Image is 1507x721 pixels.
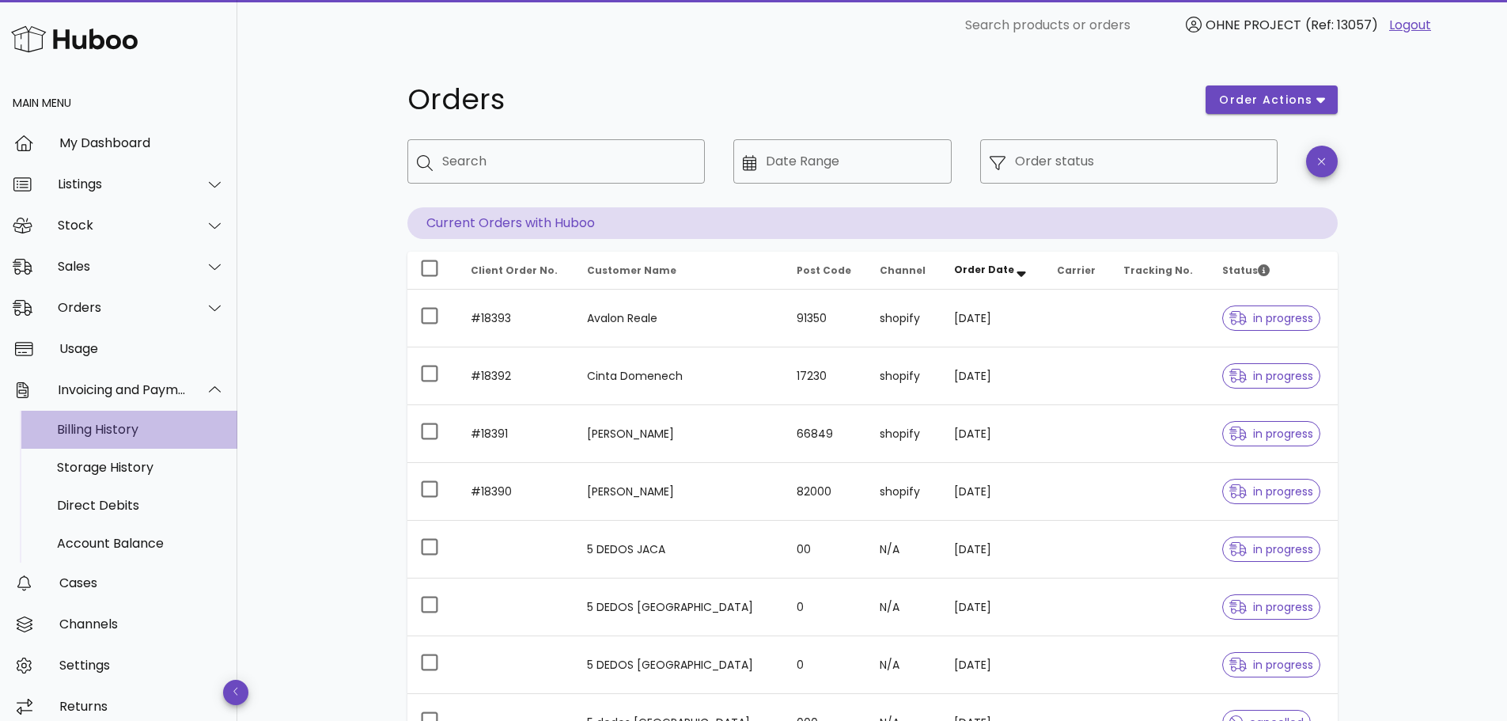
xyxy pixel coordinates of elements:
[941,463,1045,521] td: [DATE]
[587,264,676,277] span: Customer Name
[941,252,1045,290] th: Order Date: Sorted descending. Activate to remove sorting.
[574,636,785,694] td: 5 DEDOS [GEOGRAPHIC_DATA]
[941,521,1045,579] td: [DATE]
[880,264,926,277] span: Channel
[1229,486,1313,497] span: in progress
[574,521,785,579] td: 5 DEDOS JACA
[574,405,785,463] td: [PERSON_NAME]
[574,252,785,290] th: Customer Name
[11,22,138,56] img: Huboo Logo
[1206,85,1337,114] button: order actions
[1123,264,1193,277] span: Tracking No.
[954,263,1014,276] span: Order Date
[941,347,1045,405] td: [DATE]
[59,341,225,356] div: Usage
[58,382,187,397] div: Invoicing and Payments
[458,405,574,463] td: #18391
[57,422,225,437] div: Billing History
[407,85,1187,114] h1: Orders
[867,347,941,405] td: shopify
[784,405,867,463] td: 66849
[1229,428,1313,439] span: in progress
[59,617,225,632] div: Channels
[941,405,1045,463] td: [DATE]
[867,405,941,463] td: shopify
[867,252,941,290] th: Channel
[784,463,867,521] td: 82000
[59,699,225,714] div: Returns
[867,290,941,347] td: shopify
[1305,16,1378,34] span: (Ref: 13057)
[867,463,941,521] td: shopify
[784,347,867,405] td: 17230
[59,135,225,150] div: My Dashboard
[407,207,1338,239] p: Current Orders with Huboo
[58,176,187,192] div: Listings
[784,636,867,694] td: 0
[941,290,1045,347] td: [DATE]
[797,264,851,277] span: Post Code
[58,300,187,315] div: Orders
[57,536,225,551] div: Account Balance
[1229,370,1313,381] span: in progress
[1057,264,1096,277] span: Carrier
[1229,544,1313,555] span: in progress
[1389,16,1431,35] a: Logout
[574,579,785,636] td: 5 DEDOS [GEOGRAPHIC_DATA]
[1206,16,1301,34] span: OHNE PROJECT
[57,498,225,513] div: Direct Debits
[1044,252,1111,290] th: Carrier
[1229,601,1313,613] span: in progress
[867,579,941,636] td: N/A
[59,575,225,590] div: Cases
[458,252,574,290] th: Client Order No.
[471,264,558,277] span: Client Order No.
[867,521,941,579] td: N/A
[941,579,1045,636] td: [DATE]
[574,347,785,405] td: Cinta Domenech
[57,460,225,475] div: Storage History
[1229,313,1313,324] span: in progress
[574,463,785,521] td: [PERSON_NAME]
[867,636,941,694] td: N/A
[1210,252,1338,290] th: Status
[58,218,187,233] div: Stock
[784,290,867,347] td: 91350
[58,259,187,274] div: Sales
[458,290,574,347] td: #18393
[59,658,225,673] div: Settings
[1218,92,1313,108] span: order actions
[784,579,867,636] td: 0
[1222,264,1270,277] span: Status
[574,290,785,347] td: Avalon Reale
[458,347,574,405] td: #18392
[458,463,574,521] td: #18390
[784,521,867,579] td: 00
[1111,252,1209,290] th: Tracking No.
[1229,659,1313,670] span: in progress
[784,252,867,290] th: Post Code
[941,636,1045,694] td: [DATE]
